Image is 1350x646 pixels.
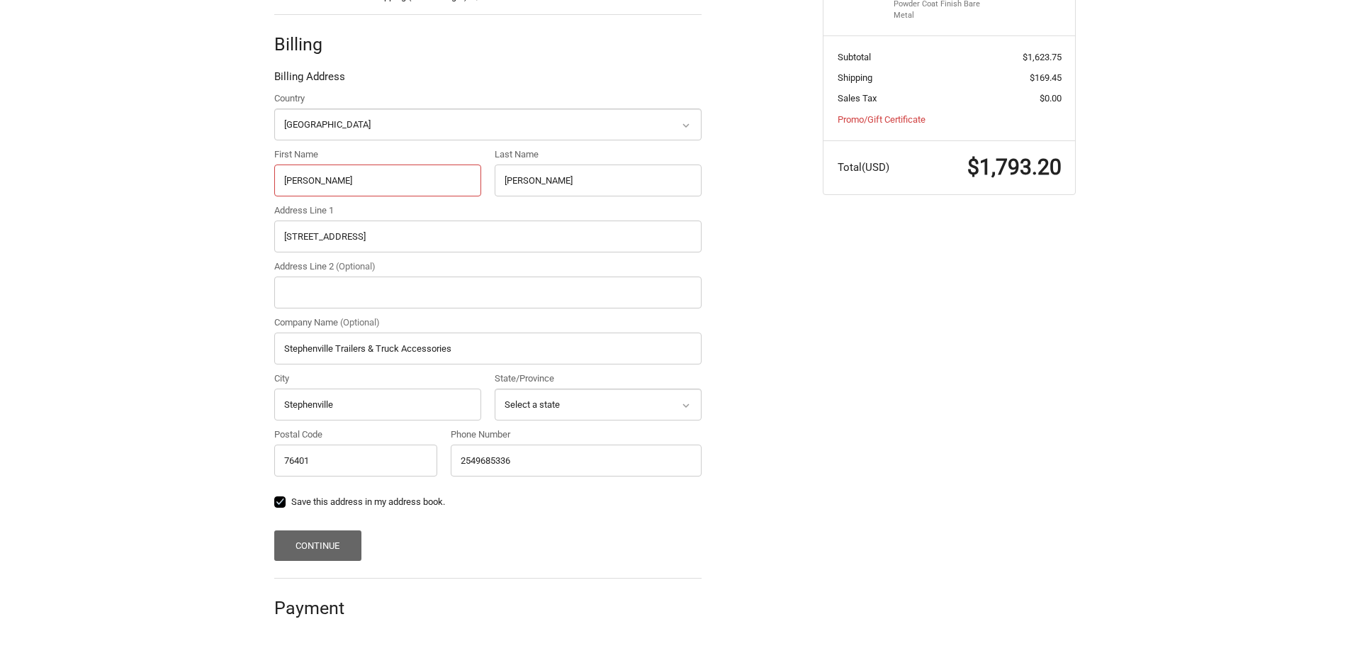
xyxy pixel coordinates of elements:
[967,155,1062,179] span: $1,793.20
[838,72,872,83] span: Shipping
[451,428,702,442] label: Phone Number
[1279,578,1350,646] iframe: Chat Widget
[495,372,702,386] label: State/Province
[336,261,376,272] small: (Optional)
[274,597,357,619] h2: Payment
[1040,93,1062,104] span: $0.00
[274,316,702,330] label: Company Name
[838,161,889,174] span: Total (USD)
[274,33,357,55] h2: Billing
[495,147,702,162] label: Last Name
[1030,72,1062,83] span: $169.45
[838,93,877,104] span: Sales Tax
[1023,52,1062,62] span: $1,623.75
[274,69,345,91] legend: Billing Address
[274,530,361,561] button: Continue
[340,317,380,328] small: (Optional)
[274,496,702,508] label: Save this address in my address book.
[274,147,481,162] label: First Name
[274,260,702,274] label: Address Line 2
[274,91,702,106] label: Country
[274,428,437,442] label: Postal Code
[274,204,702,218] label: Address Line 1
[274,372,481,386] label: City
[838,52,871,62] span: Subtotal
[838,114,926,125] a: Promo/Gift Certificate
